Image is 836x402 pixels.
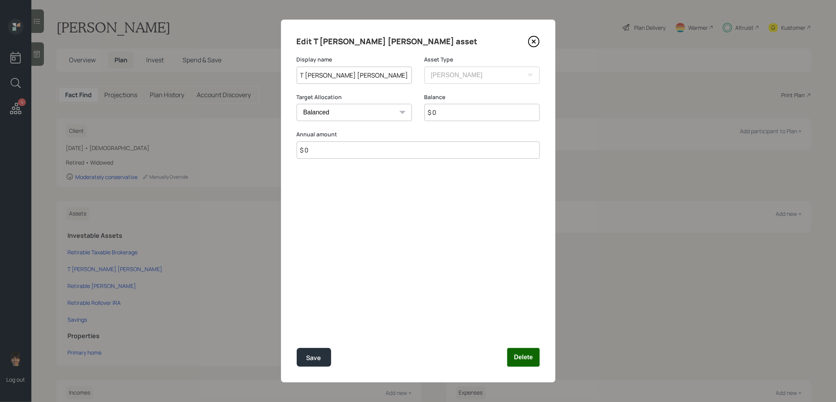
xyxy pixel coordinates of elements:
div: Save [306,353,321,363]
label: Target Allocation [297,93,412,101]
label: Display name [297,56,412,63]
h4: Edit T [PERSON_NAME] [PERSON_NAME] asset [297,35,478,48]
label: Balance [424,93,540,101]
label: Asset Type [424,56,540,63]
label: Annual amount [297,130,540,138]
button: Save [297,348,331,367]
button: Delete [507,348,539,367]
